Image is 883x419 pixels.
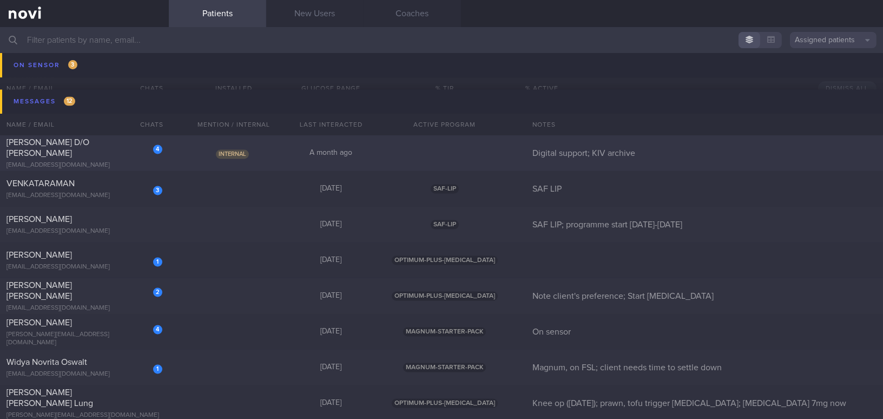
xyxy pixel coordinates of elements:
div: A month ago [282,148,380,158]
div: 43 [510,60,575,70]
sub: % [473,64,477,70]
div: Digital support; KIV archive [526,148,883,159]
div: [EMAIL_ADDRESS][DOMAIN_NAME] [6,263,162,271]
span: [PERSON_NAME] [6,251,72,259]
sub: % [544,63,549,69]
span: Internal [216,149,249,159]
div: 4 [153,145,162,154]
div: [EMAIL_ADDRESS][DOMAIN_NAME] [6,304,162,312]
div: [DATE] [282,363,380,372]
div: [DATE] [282,398,380,408]
div: SAF LIP [526,184,883,194]
div: [PERSON_NAME][DOMAIN_NAME][EMAIL_ADDRESS][DOMAIN_NAME] [6,64,162,80]
div: [DATE] [282,327,380,337]
button: Assigned patients [790,32,877,48]
span: [PERSON_NAME] D/O [PERSON_NAME] [6,138,89,158]
span: Widya Novrita Oswalt [6,358,87,366]
span: SAF-LIP [431,184,459,193]
div: [EMAIL_ADDRESS][DOMAIN_NAME] [6,192,162,200]
div: SAF LIP; programme start [DATE]-[DATE] [526,219,883,230]
span: SAF-LIP [431,220,459,229]
div: Note client's preference; Start [MEDICAL_DATA] [526,291,883,302]
div: [DATE] [185,60,282,70]
div: 1 [153,257,162,266]
div: [DATE] [282,256,380,265]
span: MAGNUM-STARTER-PACK [403,327,486,336]
span: [PERSON_NAME] [PERSON_NAME] Lung [6,388,93,408]
div: 4 [153,325,162,334]
div: 100 [434,62,454,73]
div: Active Program [380,114,510,135]
sub: % [449,65,454,71]
div: 3 [153,186,162,195]
div: 1 [153,364,162,374]
div: Chats [126,114,169,135]
div: Last Interacted [282,114,380,135]
span: [PERSON_NAME] [6,215,72,224]
div: [EMAIL_ADDRESS][DOMAIN_NAME] [6,227,162,235]
div: On sensor [526,326,883,337]
div: [EMAIL_ADDRESS][DOMAIN_NAME] [6,370,162,378]
span: 12 [64,96,75,106]
sub: % [417,64,421,70]
div: Mention / Internal [185,114,282,135]
span: 6.1 [312,61,323,69]
span: [PERSON_NAME] [6,51,72,60]
div: Notes [526,114,883,135]
div: Knee op ([DATE]); prawn, tofu trigger [MEDICAL_DATA]; [MEDICAL_DATA] 7mg now [526,398,883,409]
div: [DATE] [282,220,380,230]
div: [EMAIL_ADDRESS][DOMAIN_NAME] [6,161,162,169]
span: OPTIMUM-PLUS-[MEDICAL_DATA] [392,291,498,300]
div: 0 [457,62,477,73]
span: 9.6 [338,61,350,69]
div: 2 [153,287,162,297]
div: Messages [11,94,78,109]
span: OPTIMUM-PLUS-[MEDICAL_DATA] [392,398,498,408]
div: [PERSON_NAME][EMAIL_ADDRESS][DOMAIN_NAME] [6,331,162,347]
div: [DATE] [282,291,380,301]
span: MAGNUM-STARTER-PACK [403,363,486,372]
div: [DATE] [282,184,380,194]
span: [PERSON_NAME] [PERSON_NAME] [6,281,72,300]
div: 0 [412,62,432,73]
span: VENKATARAMAN [6,179,75,188]
div: Magnum, on FSL; client needs time to settle down [526,362,883,373]
span: [PERSON_NAME] [6,318,72,327]
span: OPTIMUM-PLUS-[MEDICAL_DATA] [392,256,498,265]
